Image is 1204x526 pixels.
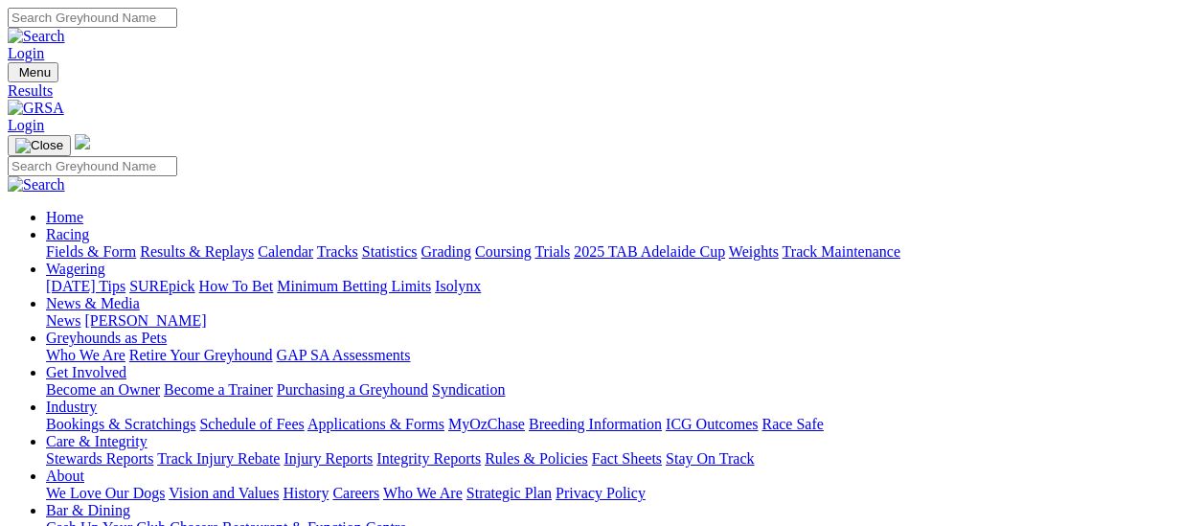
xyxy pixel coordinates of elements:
[46,450,153,467] a: Stewards Reports
[277,347,411,363] a: GAP SA Assessments
[8,62,58,82] button: Toggle navigation
[666,450,754,467] a: Stay On Track
[46,502,130,518] a: Bar & Dining
[46,330,167,346] a: Greyhounds as Pets
[46,416,195,432] a: Bookings & Scratchings
[46,416,1196,433] div: Industry
[8,156,177,176] input: Search
[534,243,570,260] a: Trials
[485,450,588,467] a: Rules & Policies
[46,226,89,242] a: Racing
[8,117,44,133] a: Login
[46,243,1196,261] div: Racing
[46,433,148,449] a: Care & Integrity
[729,243,779,260] a: Weights
[383,485,463,501] a: Who We Are
[432,381,505,398] a: Syndication
[46,468,84,484] a: About
[199,416,304,432] a: Schedule of Fees
[46,381,1196,399] div: Get Involved
[529,416,662,432] a: Breeding Information
[666,416,758,432] a: ICG Outcomes
[140,243,254,260] a: Results & Replays
[284,450,373,467] a: Injury Reports
[277,278,431,294] a: Minimum Betting Limits
[283,485,329,501] a: History
[8,135,71,156] button: Toggle navigation
[46,243,136,260] a: Fields & Form
[15,138,63,153] img: Close
[362,243,418,260] a: Statistics
[46,364,126,380] a: Get Involved
[8,100,64,117] img: GRSA
[466,485,552,501] a: Strategic Plan
[783,243,900,260] a: Track Maintenance
[46,278,1196,295] div: Wagering
[169,485,279,501] a: Vision and Values
[592,450,662,467] a: Fact Sheets
[46,347,1196,364] div: Greyhounds as Pets
[46,450,1196,468] div: Care & Integrity
[8,82,1196,100] a: Results
[46,312,80,329] a: News
[277,381,428,398] a: Purchasing a Greyhound
[46,399,97,415] a: Industry
[46,278,125,294] a: [DATE] Tips
[75,134,90,149] img: logo-grsa-white.png
[157,450,280,467] a: Track Injury Rebate
[8,45,44,61] a: Login
[46,381,160,398] a: Become an Owner
[332,485,379,501] a: Careers
[448,416,525,432] a: MyOzChase
[376,450,481,467] a: Integrity Reports
[164,381,273,398] a: Become a Trainer
[46,312,1196,330] div: News & Media
[46,485,1196,502] div: About
[46,347,125,363] a: Who We Are
[421,243,471,260] a: Grading
[46,261,105,277] a: Wagering
[46,485,165,501] a: We Love Our Dogs
[46,209,83,225] a: Home
[19,65,51,80] span: Menu
[435,278,481,294] a: Isolynx
[199,278,274,294] a: How To Bet
[129,347,273,363] a: Retire Your Greyhound
[258,243,313,260] a: Calendar
[129,278,194,294] a: SUREpick
[574,243,725,260] a: 2025 TAB Adelaide Cup
[556,485,646,501] a: Privacy Policy
[761,416,823,432] a: Race Safe
[84,312,206,329] a: [PERSON_NAME]
[46,295,140,311] a: News & Media
[8,28,65,45] img: Search
[8,8,177,28] input: Search
[475,243,532,260] a: Coursing
[8,176,65,194] img: Search
[307,416,444,432] a: Applications & Forms
[317,243,358,260] a: Tracks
